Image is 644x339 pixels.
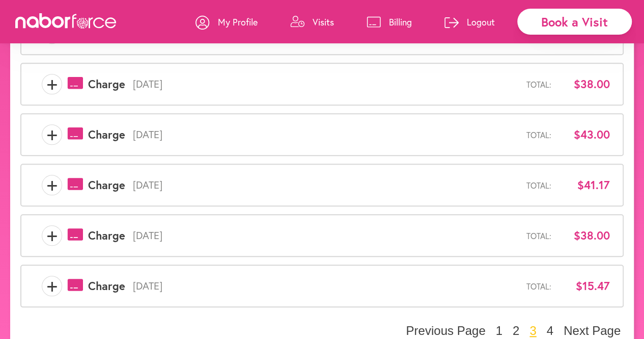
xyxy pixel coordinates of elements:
[125,280,526,292] span: [DATE]
[526,80,551,89] span: Total:
[125,128,526,141] span: [DATE]
[492,323,505,338] button: 1
[526,323,539,338] button: 3
[559,279,610,293] span: $15.47
[403,323,488,338] button: Previous Page
[467,16,495,28] p: Logout
[88,279,125,293] span: Charge
[526,281,551,291] span: Total:
[544,323,556,338] button: 4
[559,77,610,91] span: $38.00
[367,7,412,37] a: Billing
[42,23,62,44] span: +
[42,74,62,94] span: +
[88,128,125,141] span: Charge
[510,323,522,338] button: 2
[218,16,258,28] p: My Profile
[42,276,62,296] span: +
[559,128,610,141] span: $43.00
[559,178,610,192] span: $41.17
[526,180,551,190] span: Total:
[125,229,526,242] span: [DATE]
[42,124,62,145] span: +
[88,229,125,242] span: Charge
[517,9,632,35] div: Book a Visit
[195,7,258,37] a: My Profile
[42,225,62,246] span: +
[290,7,334,37] a: Visits
[561,323,624,338] button: Next Page
[559,229,610,242] span: $38.00
[526,231,551,241] span: Total:
[389,16,412,28] p: Billing
[88,77,125,91] span: Charge
[125,179,526,191] span: [DATE]
[88,178,125,192] span: Charge
[526,130,551,140] span: Total:
[313,16,334,28] p: Visits
[125,78,526,90] span: [DATE]
[42,175,62,195] span: +
[444,7,495,37] a: Logout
